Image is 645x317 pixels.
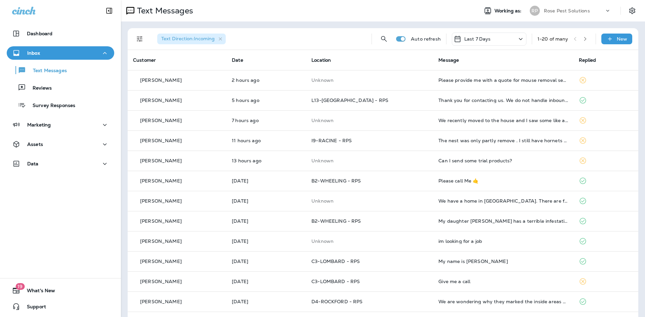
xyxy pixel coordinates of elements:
[140,259,182,264] p: [PERSON_NAME]
[311,239,428,244] p: This customer does not have a last location and the phone number they messaged is not assigned to...
[140,218,182,224] p: [PERSON_NAME]
[232,198,301,204] p: Aug 9, 2025 10:51 AM
[438,218,568,224] div: My daughter Doris Tobin has a terrible infestation of flies. Please contact her about this situat...
[140,239,182,244] p: [PERSON_NAME]
[438,118,568,123] div: We recently moved to the house and I saw some like a mouse poop in the drawer. Actually owner tol...
[438,178,568,183] div: Please call Me 🤙
[26,68,67,74] p: Text Messages
[311,278,360,284] span: C3-LOMBARD - RPS
[27,142,43,147] p: Assets
[311,258,360,264] span: C3-LOMBARD - RPS
[377,32,391,46] button: Search Messages
[7,138,114,151] button: Assets
[537,36,568,42] div: 1 - 20 of many
[411,36,441,42] p: Auto refresh
[140,178,182,183] p: [PERSON_NAME]
[27,31,52,36] p: Dashboard
[438,138,568,143] div: The nest was only partly remove . I still have hornets when I'm watering my flowers.
[7,46,114,60] button: Inbox
[140,77,182,83] p: [PERSON_NAME]
[232,239,301,244] p: Aug 8, 2025 03:42 PM
[232,279,301,284] p: Aug 8, 2025 10:15 AM
[7,81,114,95] button: Reviews
[133,57,156,63] span: Customer
[26,103,75,109] p: Survey Responses
[311,299,362,305] span: D4-ROCKFORD - RPS
[311,178,361,184] span: B2-WHEELING - RPS
[311,158,428,163] p: This customer does not have a last location and the phone number they messaged is not assigned to...
[7,98,114,112] button: Survey Responses
[133,32,146,46] button: Filters
[438,259,568,264] div: My name is FASIHUDDIN ANSARI
[232,178,301,183] p: Aug 10, 2025 08:34 AM
[20,288,55,296] span: What's New
[544,8,590,13] p: Rose Pest Solutions
[438,239,568,244] div: im looking for a job
[232,259,301,264] p: Aug 8, 2025 01:16 PM
[617,36,627,42] p: New
[140,98,182,103] p: [PERSON_NAME]
[438,198,568,204] div: We have a home in Bartlett. There are fine spider webs on our shrubs, near the tree trunks, and s...
[26,85,52,92] p: Reviews
[15,283,25,290] span: 19
[311,118,428,123] p: This customer does not have a last location and the phone number they messaged is not assigned to...
[7,63,114,77] button: Text Messages
[438,77,568,83] div: Please provide me with a quote for mouse removal services at my home. Zip code: 60062.
[464,36,491,42] p: Last 7 Days
[7,27,114,40] button: Dashboard
[232,158,301,163] p: Aug 12, 2025 03:10 AM
[579,57,596,63] span: Replied
[232,218,301,224] p: Aug 8, 2025 06:44 PM
[438,98,568,103] div: Thank you for contacting us. We do not handle inbound text messaging on this number
[232,77,301,83] p: Aug 12, 2025 01:51 PM
[20,304,46,312] span: Support
[140,198,182,204] p: [PERSON_NAME]
[140,158,182,163] p: [PERSON_NAME]
[7,300,114,313] button: Support
[140,299,182,304] p: [PERSON_NAME]
[140,118,182,123] p: [PERSON_NAME]
[311,57,331,63] span: Location
[311,138,352,144] span: I9-RACINE - RPS
[438,299,568,304] div: We are wondering why they marked the inside areas as inaccessible when we were home
[311,218,361,224] span: B2-WHEELING - RPS
[7,157,114,170] button: Data
[232,57,243,63] span: Date
[311,97,388,103] span: L13-[GEOGRAPHIC_DATA] - RPS
[157,34,226,44] div: Text Direction:Incoming
[438,279,568,284] div: Give me a call
[140,138,182,143] p: [PERSON_NAME]
[438,158,568,163] div: Can I send some trial products?
[311,77,428,83] p: This customer does not have a last location and the phone number they messaged is not assigned to...
[232,299,301,304] p: Aug 7, 2025 04:31 PM
[494,8,523,14] span: Working as:
[311,198,428,204] p: This customer does not have a last location and the phone number they messaged is not assigned to...
[7,284,114,297] button: 19What's New
[232,98,301,103] p: Aug 12, 2025 10:39 AM
[27,50,40,56] p: Inbox
[626,5,638,17] button: Settings
[232,138,301,143] p: Aug 12, 2025 05:09 AM
[134,6,193,16] p: Text Messages
[530,6,540,16] div: RP
[100,4,119,17] button: Collapse Sidebar
[161,36,215,42] span: Text Direction : Incoming
[7,118,114,131] button: Marketing
[438,57,459,63] span: Message
[27,161,39,166] p: Data
[27,122,51,127] p: Marketing
[232,118,301,123] p: Aug 12, 2025 08:54 AM
[140,279,182,284] p: [PERSON_NAME]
